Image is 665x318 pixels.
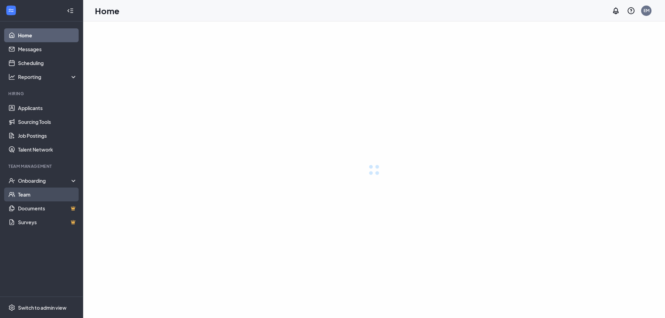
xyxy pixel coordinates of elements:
div: Team Management [8,163,76,169]
h1: Home [95,5,119,17]
svg: UserCheck [8,177,15,184]
a: Sourcing Tools [18,115,77,129]
a: Applicants [18,101,77,115]
svg: Notifications [612,7,620,15]
a: Talent Network [18,143,77,156]
div: Reporting [18,73,78,80]
a: Scheduling [18,56,77,70]
svg: Collapse [67,7,74,14]
svg: QuestionInfo [627,7,635,15]
a: DocumentsCrown [18,201,77,215]
div: Hiring [8,91,76,97]
div: Onboarding [18,177,78,184]
a: Team [18,188,77,201]
svg: Analysis [8,73,15,80]
div: Switch to admin view [18,304,66,311]
a: Messages [18,42,77,56]
div: EM [644,8,649,13]
a: Home [18,28,77,42]
svg: WorkstreamLogo [8,7,15,14]
svg: Settings [8,304,15,311]
a: SurveysCrown [18,215,77,229]
a: Job Postings [18,129,77,143]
